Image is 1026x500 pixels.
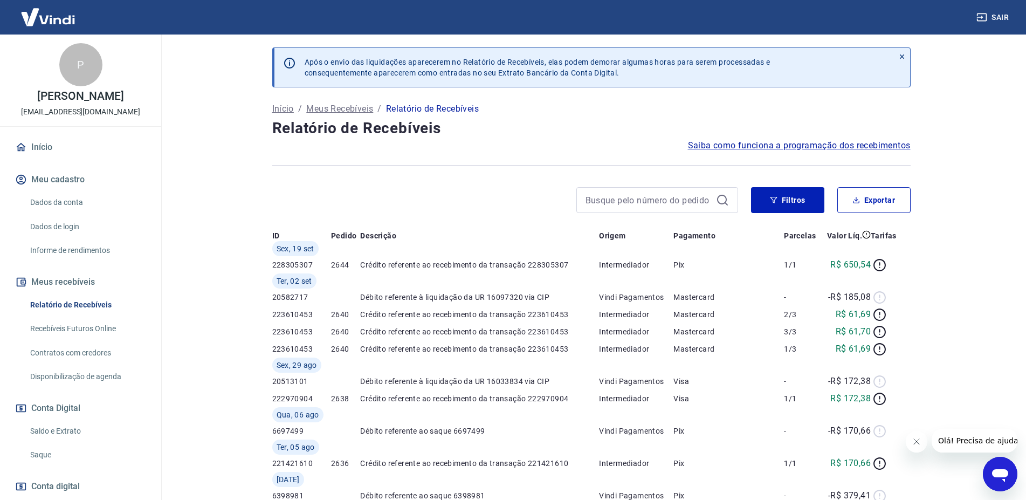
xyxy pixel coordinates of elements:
[360,393,599,404] p: Crédito referente ao recebimento da transação 222970904
[586,192,712,208] input: Busque pelo número do pedido
[836,325,871,338] p: R$ 61,70
[983,457,1017,491] iframe: Botão para abrir a janela de mensagens
[828,375,871,388] p: -R$ 172,38
[830,258,871,271] p: R$ 650,54
[784,344,821,354] p: 1/3
[360,230,396,241] p: Descrição
[331,326,360,337] p: 2640
[13,475,148,498] a: Conta digital
[599,344,673,354] p: Intermediador
[599,292,673,303] p: Vindi Pagamentos
[360,344,599,354] p: Crédito referente ao recebimento da transação 223610453
[26,342,148,364] a: Contratos com credores
[272,393,331,404] p: 222970904
[828,424,871,437] p: -R$ 170,66
[688,139,911,152] a: Saiba como funciona a programação dos recebimentos
[26,239,148,262] a: Informe de rendimentos
[272,102,294,115] p: Início
[599,230,625,241] p: Origem
[37,91,123,102] p: [PERSON_NAME]
[331,309,360,320] p: 2640
[26,294,148,316] a: Relatório de Recebíveis
[673,292,784,303] p: Mastercard
[906,431,927,453] iframe: Fechar mensagem
[272,458,331,469] p: 221421610
[277,360,317,371] span: Sex, 29 ago
[673,393,784,404] p: Visa
[828,291,871,304] p: -R$ 185,08
[784,376,821,387] p: -
[272,259,331,270] p: 228305307
[599,309,673,320] p: Intermediador
[21,106,140,118] p: [EMAIL_ADDRESS][DOMAIN_NAME]
[272,118,911,139] h4: Relatório de Recebíveis
[784,326,821,337] p: 3/3
[836,343,871,355] p: R$ 61,69
[673,458,784,469] p: Pix
[673,259,784,270] p: Pix
[6,8,91,16] span: Olá! Precisa de ajuda?
[673,376,784,387] p: Visa
[599,326,673,337] p: Intermediador
[272,344,331,354] p: 223610453
[377,102,381,115] p: /
[272,326,331,337] p: 223610453
[272,309,331,320] p: 223610453
[599,393,673,404] p: Intermediador
[331,344,360,354] p: 2640
[277,276,312,286] span: Ter, 02 set
[673,344,784,354] p: Mastercard
[784,426,821,436] p: -
[827,230,862,241] p: Valor Líq.
[599,426,673,436] p: Vindi Pagamentos
[13,168,148,191] button: Meu cadastro
[360,292,599,303] p: Débito referente à liquidação da UR 16097320 via CIP
[13,1,83,33] img: Vindi
[31,479,80,494] span: Conta digital
[13,135,148,159] a: Início
[26,318,148,340] a: Recebíveis Futuros Online
[830,392,871,405] p: R$ 172,38
[272,426,331,436] p: 6697499
[272,292,331,303] p: 20582717
[599,376,673,387] p: Vindi Pagamentos
[331,393,360,404] p: 2638
[784,259,821,270] p: 1/1
[305,57,770,78] p: Após o envio das liquidações aparecerem no Relatório de Recebíveis, elas podem demorar algumas ho...
[871,230,897,241] p: Tarifas
[836,308,871,321] p: R$ 61,69
[784,309,821,320] p: 2/3
[830,457,871,470] p: R$ 170,66
[13,270,148,294] button: Meus recebíveis
[306,102,373,115] a: Meus Recebíveis
[360,326,599,337] p: Crédito referente ao recebimento da transação 223610453
[386,102,479,115] p: Relatório de Recebíveis
[277,442,315,453] span: Ter, 05 ago
[26,444,148,466] a: Saque
[277,474,300,485] span: [DATE]
[26,216,148,238] a: Dados de login
[599,259,673,270] p: Intermediador
[331,458,360,469] p: 2636
[13,396,148,420] button: Conta Digital
[673,230,715,241] p: Pagamento
[673,326,784,337] p: Mastercard
[360,259,599,270] p: Crédito referente ao recebimento da transação 228305307
[26,366,148,388] a: Disponibilização de agenda
[673,426,784,436] p: Pix
[272,376,331,387] p: 20513101
[272,230,280,241] p: ID
[298,102,302,115] p: /
[784,393,821,404] p: 1/1
[360,426,599,436] p: Débito referente ao saque 6697499
[277,243,314,254] span: Sex, 19 set
[360,309,599,320] p: Crédito referente ao recebimento da transação 223610453
[26,420,148,442] a: Saldo e Extrato
[277,409,319,420] span: Qua, 06 ago
[599,458,673,469] p: Intermediador
[932,429,1017,453] iframe: Mensagem da empresa
[784,458,821,469] p: 1/1
[673,309,784,320] p: Mastercard
[751,187,824,213] button: Filtros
